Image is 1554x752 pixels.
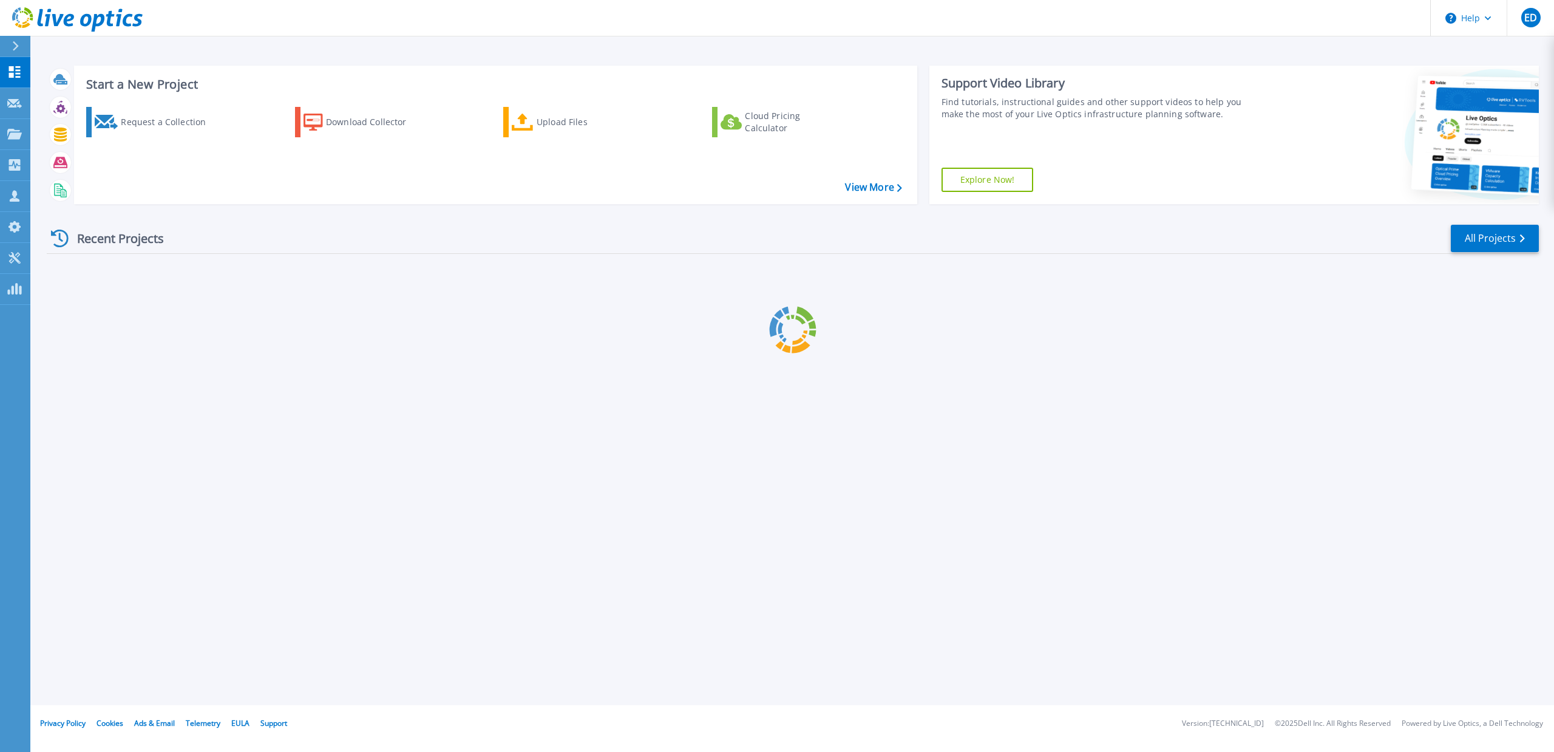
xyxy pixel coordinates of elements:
[1182,720,1264,728] li: Version: [TECHNICAL_ID]
[942,168,1034,192] a: Explore Now!
[1451,225,1539,252] a: All Projects
[942,96,1257,120] div: Find tutorials, instructional guides and other support videos to help you make the most of your L...
[40,718,86,728] a: Privacy Policy
[295,107,430,137] a: Download Collector
[537,110,634,134] div: Upload Files
[942,75,1257,91] div: Support Video Library
[121,110,218,134] div: Request a Collection
[47,224,180,253] div: Recent Projects
[503,107,639,137] a: Upload Files
[1524,13,1537,22] span: ED
[326,110,423,134] div: Download Collector
[712,107,847,137] a: Cloud Pricing Calculator
[186,718,220,728] a: Telemetry
[86,107,222,137] a: Request a Collection
[97,718,123,728] a: Cookies
[231,718,249,728] a: EULA
[845,182,901,193] a: View More
[1275,720,1391,728] li: © 2025 Dell Inc. All Rights Reserved
[745,110,842,134] div: Cloud Pricing Calculator
[134,718,175,728] a: Ads & Email
[260,718,287,728] a: Support
[1402,720,1543,728] li: Powered by Live Optics, a Dell Technology
[86,78,901,91] h3: Start a New Project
